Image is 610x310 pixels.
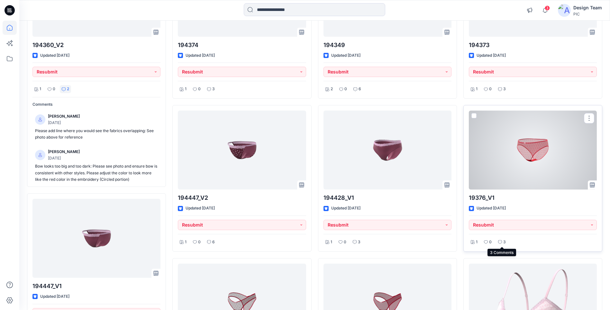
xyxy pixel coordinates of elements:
[358,239,360,246] p: 3
[489,86,492,92] p: 0
[477,205,506,212] p: Updated [DATE]
[32,111,160,143] a: [PERSON_NAME][DATE]Please add line where you would see the fabrics overlapping: See photo above f...
[48,155,80,162] p: [DATE]
[212,86,215,92] p: 3
[185,239,187,246] p: 1
[198,86,201,92] p: 0
[40,293,69,300] p: Updated [DATE]
[32,282,160,291] p: 194447_V1
[48,113,80,120] p: [PERSON_NAME]
[185,86,187,92] p: 1
[48,120,80,126] p: [DATE]
[331,52,360,59] p: Updated [DATE]
[32,146,160,186] a: [PERSON_NAME][DATE]Bow looks too big and too dark: Please see photo and ensure bow is consistent ...
[503,86,506,92] p: 3
[53,86,55,92] p: 0
[558,4,571,17] img: avatar
[178,41,306,50] p: 194374
[477,52,506,59] p: Updated [DATE]
[489,239,492,246] p: 0
[503,239,506,246] p: 3
[359,86,361,92] p: 6
[323,41,451,50] p: 194349
[331,205,360,212] p: Updated [DATE]
[344,86,347,92] p: 0
[32,101,160,108] p: Comments
[469,193,597,202] p: 19376_V1
[35,163,158,183] p: Bow looks too big and too dark: Please see photo and ensure bow is consistent with other styles. ...
[476,86,478,92] p: 1
[186,205,215,212] p: Updated [DATE]
[40,52,69,59] p: Updated [DATE]
[40,86,41,92] p: 1
[198,239,201,246] p: 0
[476,239,478,246] p: 1
[67,86,69,92] p: 2
[32,199,160,278] a: 194447_V1
[35,128,158,141] p: Please add line where you would see the fabrics overlapping: See photo above for reference
[212,239,215,246] p: 6
[38,153,42,157] svg: avatar
[323,111,451,189] a: 194428_V1
[48,149,80,155] p: [PERSON_NAME]
[186,52,215,59] p: Updated [DATE]
[545,5,550,11] span: 3
[331,86,333,92] p: 2
[469,41,597,50] p: 194373
[178,111,306,189] a: 194447_V2
[323,193,451,202] p: 194428_V1
[331,239,332,246] p: 1
[573,4,602,12] div: Design Team
[178,193,306,202] p: 194447_V2
[344,239,346,246] p: 0
[32,41,160,50] p: 194360_V2
[469,111,597,189] a: 19376_V1
[573,12,602,16] div: PIC
[38,118,42,121] svg: avatar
